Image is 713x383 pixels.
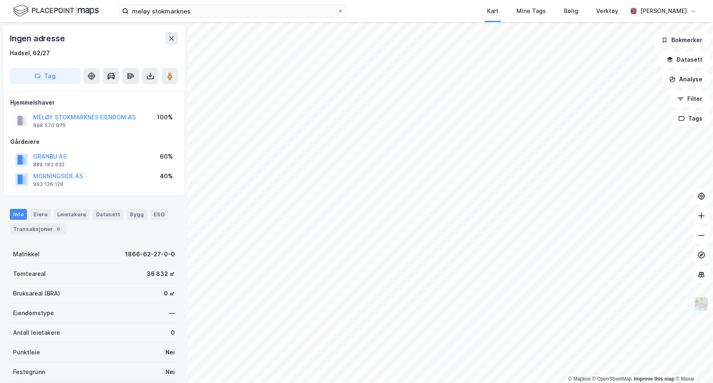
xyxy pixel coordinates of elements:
div: 998 570 875 [33,122,66,129]
div: Festegrunn [13,367,45,377]
div: 0 ㎡ [164,289,175,298]
div: Leietakere [54,209,89,219]
iframe: Chat Widget [672,344,713,383]
div: Hjemmelshaver [10,98,178,108]
div: Tomteareal [13,269,46,279]
button: Bokmerker [655,32,710,48]
div: 1866-62-27-0-0 [125,249,175,259]
div: [PERSON_NAME] [640,6,687,16]
div: Nei [165,367,175,377]
button: Datasett [660,52,710,68]
div: Kontrollprogram for chat [672,344,713,383]
div: Kart [487,6,498,16]
div: Mine Tags [516,6,546,16]
div: Transaksjoner [10,223,66,235]
div: 100% [157,112,173,122]
div: 6 [54,225,63,233]
div: Gårdeiere [10,137,178,147]
div: Antall leietakere [13,328,60,338]
img: Z [694,296,709,312]
div: Hadsel, 62/27 [10,48,50,58]
button: Tag [10,68,80,84]
div: 60% [160,152,173,161]
div: 36 832 ㎡ [147,269,175,279]
div: Bygg [127,209,147,219]
div: ESG [150,209,168,219]
div: Info [10,209,27,219]
button: Tags [672,110,710,127]
div: Datasett [93,209,123,219]
div: Eiendomstype [13,308,54,318]
a: Improve this map [634,376,675,382]
div: Bolig [564,6,578,16]
div: Eiere [30,209,51,219]
div: Nei [165,347,175,357]
button: Analyse [662,71,710,87]
div: Punktleie [13,347,40,357]
div: 40% [160,171,173,181]
div: Ingen adresse [10,32,66,45]
input: Søk på adresse, matrikkel, gårdeiere, leietakere eller personer [129,5,337,17]
div: 889 183 632 [33,161,65,168]
div: Bruksareal (BRA) [13,289,60,298]
button: Filter [671,91,710,107]
a: Mapbox [568,376,591,382]
img: logo.f888ab2527a4732fd821a326f86c7f29.svg [13,4,99,18]
div: — [169,308,175,318]
a: OpenStreetMap [592,376,632,382]
div: 993 126 128 [33,181,63,188]
div: 0 [171,328,175,338]
div: Matrikkel [13,249,40,259]
div: Verktøy [596,6,618,16]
